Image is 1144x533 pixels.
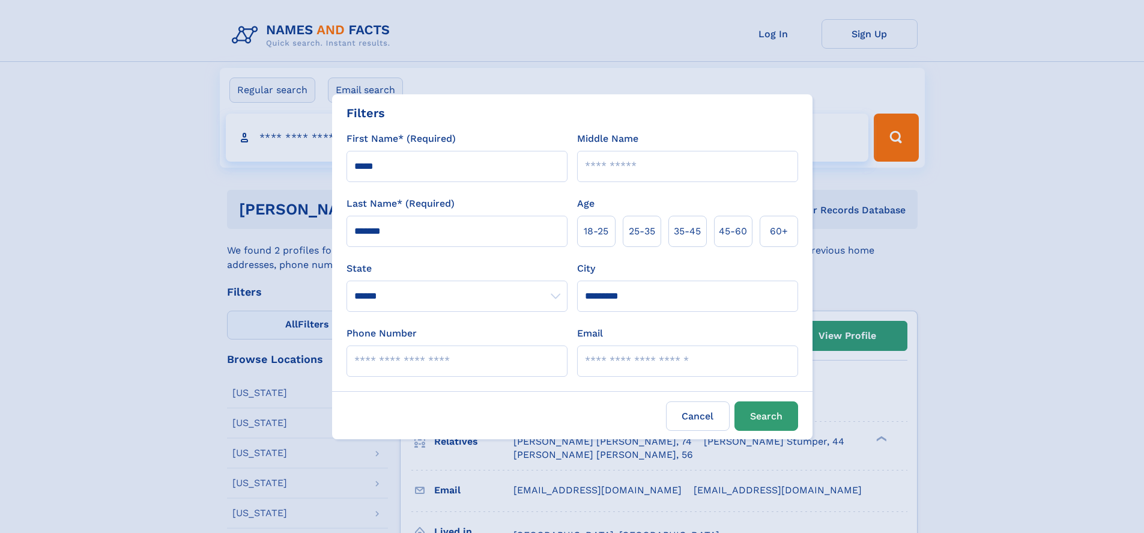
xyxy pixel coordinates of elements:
[577,132,638,146] label: Middle Name
[666,401,730,431] label: Cancel
[577,261,595,276] label: City
[577,196,595,211] label: Age
[674,224,701,239] span: 35‑45
[347,132,456,146] label: First Name* (Required)
[629,224,655,239] span: 25‑35
[770,224,788,239] span: 60+
[347,261,567,276] label: State
[719,224,747,239] span: 45‑60
[347,196,455,211] label: Last Name* (Required)
[347,326,417,341] label: Phone Number
[734,401,798,431] button: Search
[347,104,385,122] div: Filters
[584,224,608,239] span: 18‑25
[577,326,603,341] label: Email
